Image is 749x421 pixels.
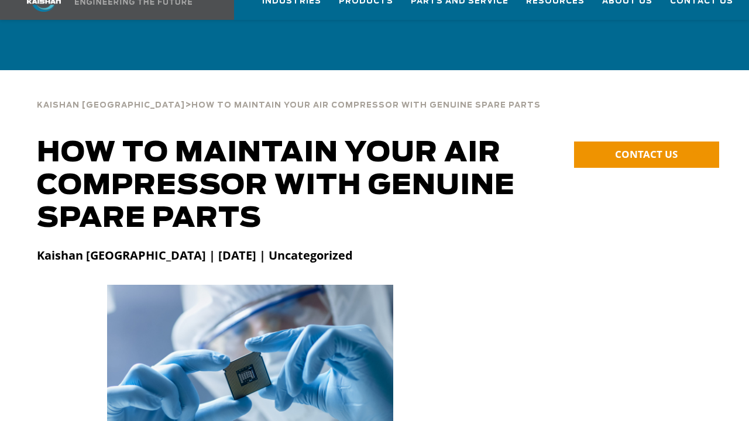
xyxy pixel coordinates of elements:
[37,102,185,109] span: Kaishan [GEOGRAPHIC_DATA]
[37,99,185,110] a: Kaishan [GEOGRAPHIC_DATA]
[37,247,353,263] strong: Kaishan [GEOGRAPHIC_DATA] | [DATE] | Uncategorized
[37,88,541,115] div: >
[574,142,719,168] a: CONTACT US
[37,137,540,235] h1: How to Maintain Your Air Compressor with Genuine Spare Parts
[191,99,541,110] a: How to Maintain Your Air Compressor with Genuine Spare Parts
[615,147,678,161] span: CONTACT US
[191,102,541,109] span: How to Maintain Your Air Compressor with Genuine Spare Parts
